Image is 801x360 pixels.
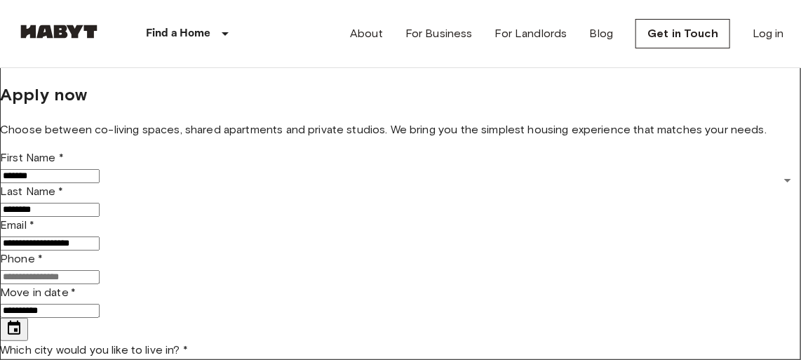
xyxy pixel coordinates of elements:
[753,25,784,42] a: Log in
[405,25,473,42] a: For Business
[590,25,614,42] a: Blog
[350,25,383,42] a: About
[635,19,730,48] a: Get in Touch
[495,25,567,42] a: For Landlords
[17,25,101,39] img: Habyt
[146,25,211,42] p: Find a Home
